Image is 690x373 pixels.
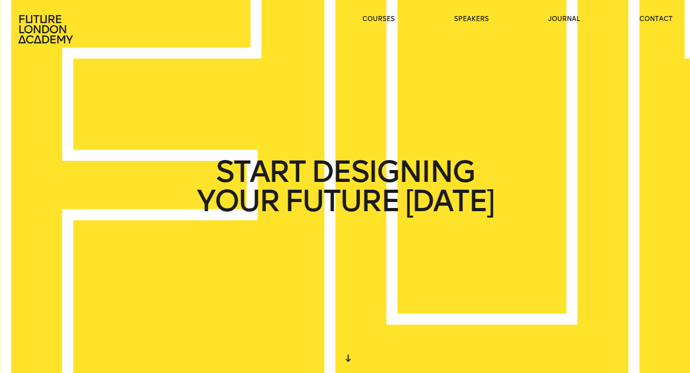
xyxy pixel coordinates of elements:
a: journal [548,15,580,24]
a: speakers [454,15,489,24]
span: [DATE] [405,186,493,216]
span: DESIGNING [311,157,474,186]
span: START [216,157,305,186]
a: contact [639,15,673,24]
a: courses [362,15,395,24]
span: YOUR [197,186,279,216]
span: FUTURE [285,186,399,216]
